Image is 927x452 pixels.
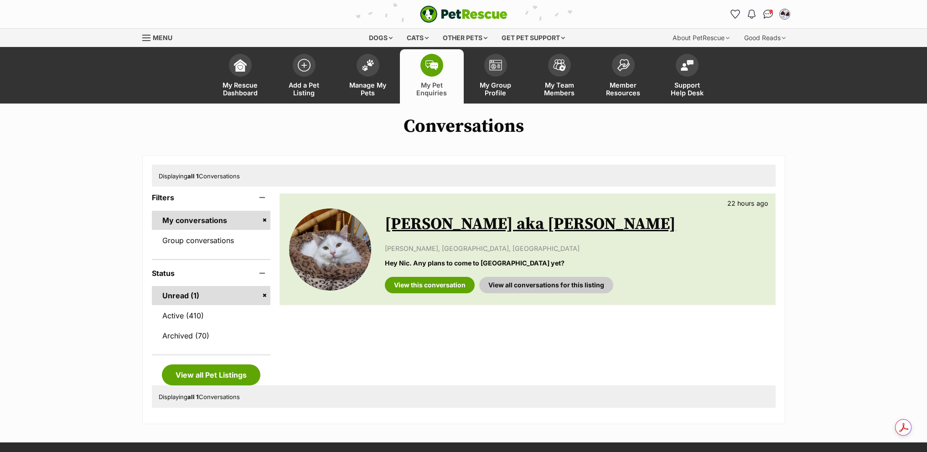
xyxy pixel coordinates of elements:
a: View all conversations for this listing [479,277,613,293]
a: My Group Profile [464,49,528,104]
span: My Pet Enquiries [411,81,452,97]
div: Dogs [363,29,399,47]
img: group-profile-icon-3fa3cf56718a62981997c0bc7e787c4b2cf8bcc04b72c1350f741eb67cf2f40e.svg [489,60,502,71]
div: Good Reads [738,29,792,47]
a: My Pet Enquiries [400,49,464,104]
p: Hey Nic. Any plans to come to [GEOGRAPHIC_DATA] yet? [385,258,766,268]
a: Active (410) [152,306,271,325]
img: manage-my-pets-icon-02211641906a0b7f246fdf0571729dbe1e7629f14944591b6c1af311fb30b64b.svg [362,59,374,71]
img: chat-41dd97257d64d25036548639549fe6c8038ab92f7586957e7f3b1b290dea8141.svg [763,10,773,19]
span: Displaying Conversations [159,172,240,180]
a: Favourites [728,7,743,21]
a: Manage My Pets [336,49,400,104]
a: My Rescue Dashboard [208,49,272,104]
a: Conversations [761,7,776,21]
img: dashboard-icon-eb2f2d2d3e046f16d808141f083e7271f6b2e854fb5c12c21221c1fb7104beca.svg [234,59,247,72]
strong: all 1 [187,172,199,180]
header: Status [152,269,271,277]
div: About PetRescue [666,29,736,47]
a: Unread (1) [152,286,271,305]
a: View all Pet Listings [162,364,260,385]
img: logo-e224e6f780fb5917bec1dbf3a21bbac754714ae5b6737aabdf751b685950b380.svg [420,5,508,23]
img: notifications-46538b983faf8c2785f20acdc204bb7945ddae34d4c08c2a6579f10ce5e182be.svg [748,10,755,19]
ul: Account quick links [728,7,792,21]
span: Add a Pet Listing [284,81,325,97]
img: pet-enquiries-icon-7e3ad2cf08bfb03b45e93fb7055b45f3efa6380592205ae92323e6603595dc1f.svg [425,60,438,70]
a: Group conversations [152,231,271,250]
a: Member Resources [591,49,655,104]
div: Cats [400,29,435,47]
a: My Team Members [528,49,591,104]
div: Get pet support [495,29,571,47]
img: help-desk-icon-fdf02630f3aa405de69fd3d07c3f3aa587a6932b1a1747fa1d2bba05be0121f9.svg [681,60,694,71]
img: team-members-icon-5396bd8760b3fe7c0b43da4ab00e1e3bb1a5d9ba89233759b79545d2d3fc5d0d.svg [553,59,566,71]
span: Support Help Desk [667,81,708,97]
span: My Team Members [539,81,580,97]
a: Menu [142,29,179,45]
button: My account [777,7,792,21]
button: Notifications [745,7,759,21]
a: View this conversation [385,277,475,293]
a: PetRescue [420,5,508,23]
img: member-resources-icon-8e73f808a243e03378d46382f2149f9095a855e16c252ad45f914b54edf8863c.svg [617,59,630,71]
a: Support Help Desk [655,49,719,104]
img: add-pet-listing-icon-0afa8454b4691262ce3f59096e99ab1cd57d4a30225e0717b998d2c9b9846f56.svg [298,59,311,72]
p: [PERSON_NAME], [GEOGRAPHIC_DATA], [GEOGRAPHIC_DATA] [385,244,766,253]
span: My Rescue Dashboard [220,81,261,97]
a: Add a Pet Listing [272,49,336,104]
img: Jamilla aka Milla [289,208,371,291]
div: Other pets [436,29,494,47]
span: Manage My Pets [347,81,388,97]
img: catherine blew profile pic [780,10,789,19]
p: 22 hours ago [727,198,768,208]
span: My Group Profile [475,81,516,97]
a: Archived (70) [152,326,271,345]
span: Member Resources [603,81,644,97]
header: Filters [152,193,271,202]
span: Displaying Conversations [159,393,240,400]
a: My conversations [152,211,271,230]
strong: all 1 [187,393,199,400]
a: [PERSON_NAME] aka [PERSON_NAME] [385,214,676,234]
span: Menu [153,34,172,42]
